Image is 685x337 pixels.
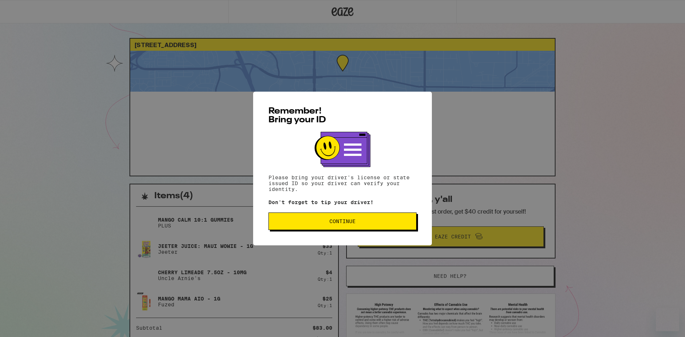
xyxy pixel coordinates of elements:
[329,219,356,224] span: Continue
[268,212,417,230] button: Continue
[268,175,417,192] p: Please bring your driver's license or state issued ID so your driver can verify your identity.
[268,199,417,205] p: Don't forget to tip your driver!
[268,107,326,125] span: Remember! Bring your ID
[656,308,679,331] iframe: Button to launch messaging window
